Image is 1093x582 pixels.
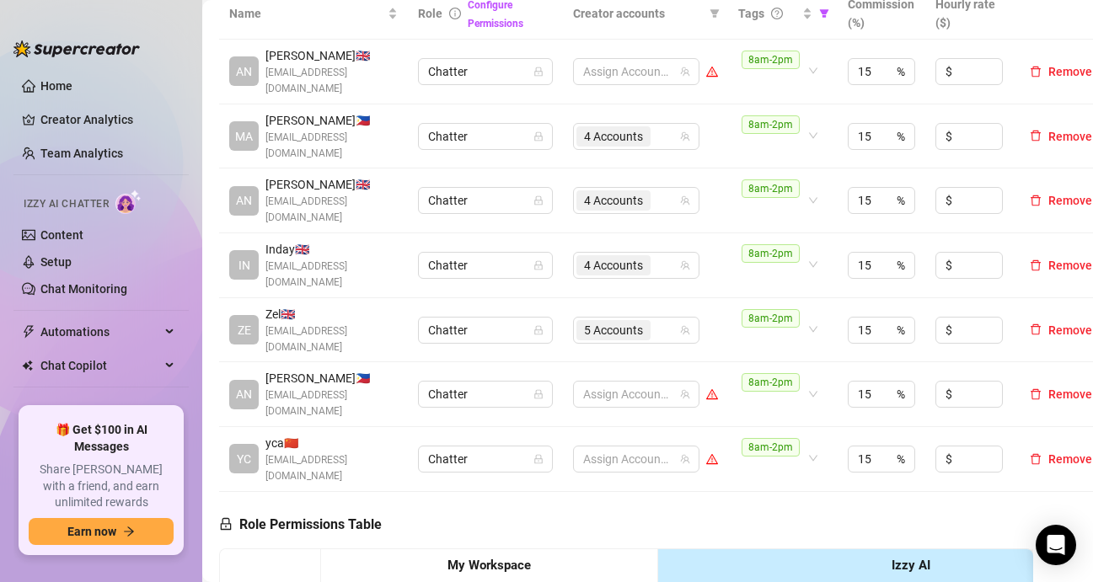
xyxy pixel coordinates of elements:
span: [PERSON_NAME] 🇬🇧 [265,46,398,65]
strong: Izzy AI [892,558,930,573]
span: team [680,67,690,77]
span: warning [706,66,718,77]
span: Izzy AI Chatter [24,196,109,212]
span: YC [237,450,251,468]
span: AN [236,62,252,81]
h5: Role Permissions Table [219,515,382,535]
span: 🎁 Get $100 in AI Messages [29,422,174,455]
span: Chatter [428,253,543,278]
span: lock [533,131,544,141]
span: 4 Accounts [576,126,651,147]
span: Tags [738,4,764,23]
span: 8am-2pm [742,244,800,263]
span: Share [PERSON_NAME] with a friend, and earn unlimited rewards [29,462,174,511]
div: Open Intercom Messenger [1036,525,1076,565]
img: AI Chatter [115,190,142,214]
a: Home [40,79,72,93]
span: Earn now [67,525,116,538]
span: Chat Copilot [40,352,160,379]
span: [EMAIL_ADDRESS][DOMAIN_NAME] [265,130,398,162]
a: Chat Monitoring [40,282,127,296]
span: thunderbolt [22,325,35,339]
span: AN [236,191,252,210]
span: Remove [1048,65,1092,78]
span: yca 🇨🇳 [265,434,398,452]
span: AN [236,385,252,403]
span: 4 Accounts [584,127,643,146]
span: delete [1030,130,1042,141]
span: [EMAIL_ADDRESS][DOMAIN_NAME] [265,65,398,97]
span: lock [533,260,544,270]
span: delete [1030,323,1042,335]
span: Remove [1048,259,1092,272]
span: delete [1030,453,1042,465]
span: lock [533,67,544,77]
span: Name [229,4,384,23]
span: Zel 🇬🇧 [265,305,398,323]
span: delete [1030,195,1042,206]
span: delete [1030,66,1042,77]
span: Role [418,7,442,20]
span: team [680,195,690,206]
span: 4 Accounts [584,191,643,210]
span: 8am-2pm [742,51,800,69]
span: 5 Accounts [576,320,651,340]
span: ZE [238,321,251,339]
span: [EMAIL_ADDRESS][DOMAIN_NAME] [265,452,398,484]
span: [EMAIL_ADDRESS][DOMAIN_NAME] [265,323,398,355]
span: 4 Accounts [584,256,643,275]
span: MA [235,127,253,146]
span: Remove [1048,194,1092,207]
img: logo-BBDzfeDw.svg [13,40,140,57]
span: team [680,454,690,464]
span: Chatter [428,382,543,407]
span: [PERSON_NAME] 🇬🇧 [265,175,398,194]
span: 5 Accounts [584,321,643,339]
span: team [680,260,690,270]
span: info-circle [449,8,461,19]
span: 8am-2pm [742,373,800,392]
a: Team Analytics [40,147,123,160]
span: delete [1030,388,1042,400]
span: Chatter [428,318,543,343]
span: arrow-right [123,526,135,537]
span: Remove [1048,130,1092,143]
span: lock [533,325,544,335]
span: 8am-2pm [742,179,800,198]
span: filter [710,8,720,19]
span: team [680,389,690,399]
span: warning [706,453,718,465]
span: [EMAIL_ADDRESS][DOMAIN_NAME] [265,259,398,291]
span: Remove [1048,323,1092,337]
span: warning [706,388,718,400]
span: 8am-2pm [742,309,800,328]
span: lock [219,517,233,531]
span: Remove [1048,387,1092,401]
span: Chatter [428,446,543,472]
span: lock [533,389,544,399]
span: delete [1030,259,1042,271]
span: IN [238,256,250,275]
span: Chatter [428,59,543,84]
button: Earn nowarrow-right [29,518,174,545]
a: Creator Analytics [40,106,175,133]
span: [EMAIL_ADDRESS][DOMAIN_NAME] [265,387,398,419]
span: Chatter [428,188,543,213]
span: filter [819,8,829,19]
span: Inday 🇬🇧 [265,240,398,259]
span: [PERSON_NAME] 🇵🇭 [265,369,398,387]
span: filter [706,1,723,26]
span: lock [533,195,544,206]
span: team [680,325,690,335]
span: [EMAIL_ADDRESS][DOMAIN_NAME] [265,194,398,226]
span: Chatter [428,124,543,149]
a: Setup [40,255,72,269]
span: filter [816,1,833,26]
span: 8am-2pm [742,115,800,134]
span: 4 Accounts [576,190,651,211]
span: Creator accounts [573,4,703,23]
strong: My Workspace [447,558,531,573]
span: question-circle [771,8,783,19]
span: lock [533,454,544,464]
span: Automations [40,318,160,345]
